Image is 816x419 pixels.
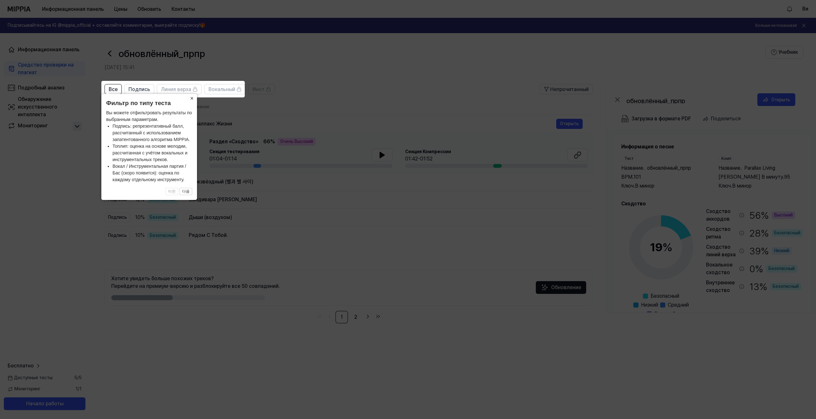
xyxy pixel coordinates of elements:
[187,94,197,103] button: Закрыть
[165,188,178,195] button: 이전
[168,189,176,194] ya-tr-span: 이전
[208,86,235,92] ya-tr-span: Вокальный
[182,189,190,194] ya-tr-span: 다음
[105,84,122,94] button: Все
[128,86,150,92] ya-tr-span: Подпись
[157,84,202,94] button: Линия верха
[190,95,194,102] ya-tr-span: ×
[106,110,192,122] ya-tr-span: Вы можете отфильтровать результаты по выбранным параметрам.
[106,100,171,106] ya-tr-span: Фильтр по типу теста
[109,86,118,92] ya-tr-span: Все
[179,188,192,195] button: 다음
[113,144,187,162] ya-tr-span: Топлип: оценка на основе мелодии, рассчитанная с учётом вокальных и инструментальных треков.
[113,124,190,142] ya-tr-span: Подпись: репрезентативный балл, рассчитанный с использованием запатентованного алгоритма MIPPIA.
[204,84,246,94] button: Вокальный
[124,84,154,94] button: Подпись
[113,164,186,182] ya-tr-span: Вокал / Инструментальная партия / Бас (скоро появится): оценка по каждому отдельному инструменту.
[161,86,191,92] ya-tr-span: Линия верха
